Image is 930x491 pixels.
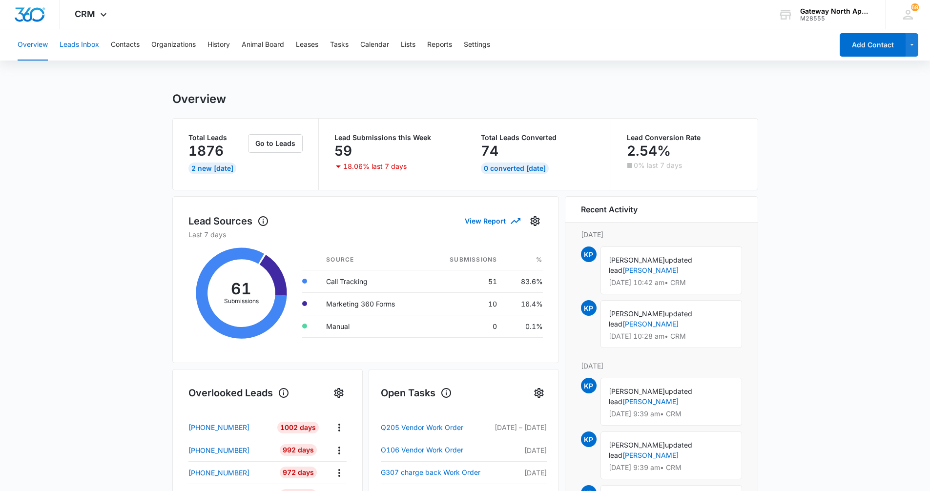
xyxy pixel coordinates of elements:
[465,212,519,229] button: View Report
[188,214,269,228] h1: Lead Sources
[531,385,547,401] button: Settings
[188,134,247,141] p: Total Leads
[627,143,671,159] p: 2.54%
[425,270,505,292] td: 51
[527,213,543,229] button: Settings
[248,134,303,153] button: Go to Leads
[188,468,270,478] a: [PHONE_NUMBER]
[490,422,547,432] p: [DATE] – [DATE]
[188,386,289,400] h1: Overlooked Leads
[911,3,919,11] span: 69
[581,229,742,240] p: [DATE]
[334,134,449,141] p: Lead Submissions this Week
[622,266,679,274] a: [PERSON_NAME]
[581,204,638,215] h6: Recent Activity
[334,143,352,159] p: 59
[318,270,425,292] td: Call Tracking
[481,163,549,174] div: 0 Converted [DATE]
[609,441,665,449] span: [PERSON_NAME]
[248,139,303,147] a: Go to Leads
[481,134,596,141] p: Total Leads Converted
[188,163,236,174] div: 2 New [DATE]
[296,29,318,61] button: Leases
[505,315,542,337] td: 0.1%
[18,29,48,61] button: Overview
[425,249,505,270] th: Submissions
[111,29,140,61] button: Contacts
[609,410,734,417] p: [DATE] 9:39 am • CRM
[207,29,230,61] button: History
[318,249,425,270] th: Source
[609,464,734,471] p: [DATE] 9:39 am • CRM
[188,445,249,455] p: [PHONE_NUMBER]
[331,385,347,401] button: Settings
[425,292,505,315] td: 10
[318,315,425,337] td: Manual
[277,422,319,433] div: 1002 Days
[581,246,597,262] span: KP
[800,15,871,22] div: account id
[609,256,665,264] span: [PERSON_NAME]
[464,29,490,61] button: Settings
[381,386,452,400] h1: Open Tasks
[622,451,679,459] a: [PERSON_NAME]
[188,143,224,159] p: 1876
[581,361,742,371] p: [DATE]
[490,445,547,455] p: [DATE]
[75,9,95,19] span: CRM
[331,420,347,435] button: Actions
[800,7,871,15] div: account name
[627,134,742,141] p: Lead Conversion Rate
[911,3,919,11] div: notifications count
[840,33,906,57] button: Add Contact
[331,443,347,458] button: Actions
[381,467,490,478] a: G307 charge back Work Order
[609,279,734,286] p: [DATE] 10:42 am • CRM
[381,422,490,433] a: Q205 Vendor Work Order
[280,444,317,456] div: 992 Days
[622,397,679,406] a: [PERSON_NAME]
[343,163,407,170] p: 18.06% last 7 days
[505,270,542,292] td: 83.6%
[280,467,317,478] div: 972 Days
[330,29,349,61] button: Tasks
[481,143,498,159] p: 74
[622,320,679,328] a: [PERSON_NAME]
[581,378,597,393] span: KP
[381,444,490,456] a: O106 Vendor Work Order
[505,249,542,270] th: %
[331,465,347,480] button: Actions
[490,468,547,478] p: [DATE]
[609,387,665,395] span: [PERSON_NAME]
[318,292,425,315] td: Marketing 360 Forms
[151,29,196,61] button: Organizations
[188,468,249,478] p: [PHONE_NUMBER]
[188,422,249,432] p: [PHONE_NUMBER]
[609,333,734,340] p: [DATE] 10:28 am • CRM
[581,300,597,316] span: KP
[172,92,226,106] h1: Overview
[188,229,543,240] p: Last 7 days
[427,29,452,61] button: Reports
[609,309,665,318] span: [PERSON_NAME]
[505,292,542,315] td: 16.4%
[425,315,505,337] td: 0
[188,445,270,455] a: [PHONE_NUMBER]
[401,29,415,61] button: Lists
[634,162,682,169] p: 0% last 7 days
[60,29,99,61] button: Leads Inbox
[242,29,284,61] button: Animal Board
[360,29,389,61] button: Calendar
[581,431,597,447] span: KP
[188,422,270,432] a: [PHONE_NUMBER]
